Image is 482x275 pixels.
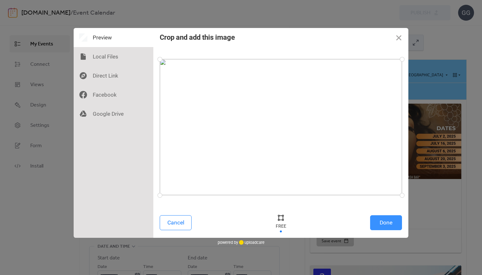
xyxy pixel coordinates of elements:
[370,215,402,230] button: Done
[74,85,153,104] div: Facebook
[160,33,235,41] div: Crop and add this image
[238,240,265,245] a: uploadcare
[74,104,153,123] div: Google Drive
[389,28,408,47] button: Close
[74,47,153,66] div: Local Files
[74,66,153,85] div: Direct Link
[74,28,153,47] div: Preview
[218,238,265,247] div: powered by
[160,215,192,230] button: Cancel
